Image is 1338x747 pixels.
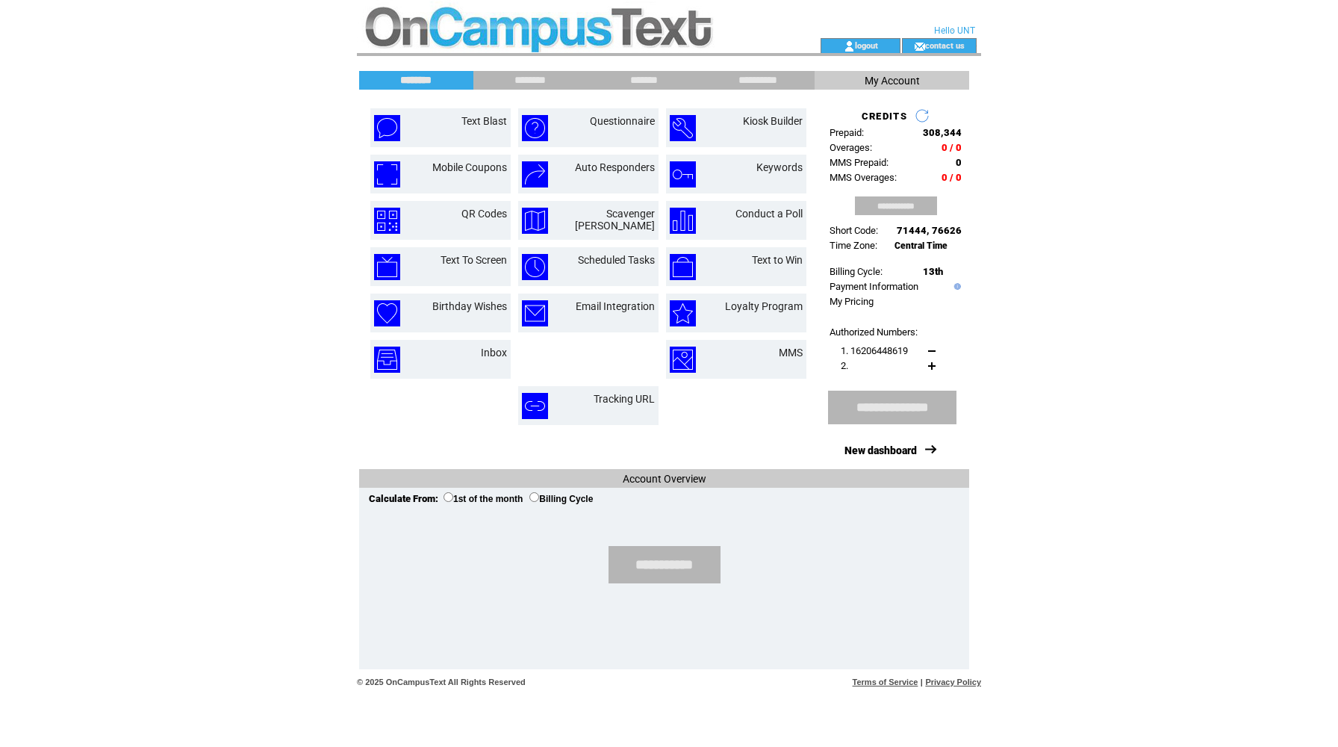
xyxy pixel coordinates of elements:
img: scheduled-tasks.png [522,254,548,280]
a: Keywords [756,161,803,173]
img: mobile-coupons.png [374,161,400,187]
img: inbox.png [374,347,400,373]
img: conduct-a-poll.png [670,208,696,234]
img: keywords.png [670,161,696,187]
img: contact_us_icon.gif [914,40,925,52]
a: Auto Responders [575,161,655,173]
label: Billing Cycle [529,494,593,504]
img: text-blast.png [374,115,400,141]
span: 71444, 76626 [897,225,962,236]
a: Kiosk Builder [743,115,803,127]
img: email-integration.png [522,300,548,326]
img: auto-responders.png [522,161,548,187]
span: Hello UNT [934,25,975,36]
a: My Pricing [830,296,874,307]
span: Calculate From: [369,493,438,504]
span: 0 / 0 [942,172,962,183]
img: kiosk-builder.png [670,115,696,141]
a: Terms of Service [853,678,918,686]
a: Scavenger [PERSON_NAME] [575,208,655,232]
label: 1st of the month [444,494,523,504]
img: text-to-win.png [670,254,696,280]
a: Email Integration [576,300,655,312]
a: Payment Information [830,281,918,292]
a: logout [855,40,878,50]
input: Billing Cycle [529,492,539,502]
img: questionnaire.png [522,115,548,141]
span: Account Overview [623,473,706,485]
span: Short Code: [830,225,878,236]
a: Privacy Policy [925,678,981,686]
span: My Account [865,75,920,87]
span: 0 / 0 [942,142,962,153]
a: MMS [779,347,803,359]
span: | [921,678,923,686]
input: 1st of the month [444,492,453,502]
img: account_icon.gif [844,40,855,52]
span: 1. 16206448619 [841,345,908,356]
span: 0 [956,157,962,168]
span: © 2025 OnCampusText All Rights Reserved [357,678,526,686]
a: Mobile Coupons [432,161,507,173]
a: Text to Win [752,254,803,266]
a: Loyalty Program [725,300,803,312]
img: loyalty-program.png [670,300,696,326]
span: MMS Overages: [830,172,897,183]
img: qr-codes.png [374,208,400,234]
a: Inbox [481,347,507,359]
span: CREDITS [862,111,907,122]
a: New dashboard [844,444,917,456]
span: MMS Prepaid: [830,157,889,168]
img: mms.png [670,347,696,373]
a: Conduct a Poll [735,208,803,220]
span: Overages: [830,142,872,153]
a: Text Blast [461,115,507,127]
img: text-to-screen.png [374,254,400,280]
a: Tracking URL [594,393,655,405]
span: Billing Cycle: [830,266,883,277]
a: Birthday Wishes [432,300,507,312]
img: scavenger-hunt.png [522,208,548,234]
a: contact us [925,40,965,50]
span: Central Time [894,241,948,251]
img: tracking-url.png [522,393,548,419]
a: Questionnaire [590,115,655,127]
span: 2. [841,360,848,371]
span: 13th [923,266,943,277]
span: Authorized Numbers: [830,326,918,338]
span: Prepaid: [830,127,864,138]
a: Text To Screen [441,254,507,266]
a: QR Codes [461,208,507,220]
img: help.gif [950,283,961,290]
a: Scheduled Tasks [578,254,655,266]
img: birthday-wishes.png [374,300,400,326]
span: 308,344 [923,127,962,138]
span: Time Zone: [830,240,877,251]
